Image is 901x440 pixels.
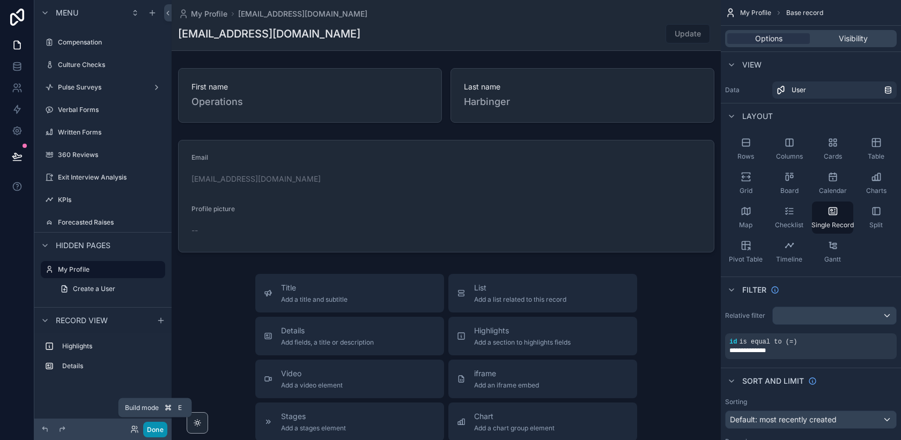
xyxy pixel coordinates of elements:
[41,214,165,231] a: Forecasted Raises
[819,187,847,195] span: Calendar
[41,56,165,73] a: Culture Checks
[855,167,897,199] button: Charts
[58,128,163,137] label: Written Forms
[58,196,163,204] label: KPIs
[729,338,737,346] span: id
[725,167,766,199] button: Grid
[812,236,853,268] button: Gantt
[775,221,803,229] span: Checklist
[178,9,227,19] a: My Profile
[58,173,163,182] label: Exit Interview Analysis
[739,221,752,229] span: Map
[58,218,163,227] label: Forecasted Raises
[41,146,165,163] a: 360 Reviews
[41,34,165,51] a: Compensation
[786,9,823,17] span: Base record
[176,404,184,412] span: E
[58,38,163,47] label: Compensation
[780,187,799,195] span: Board
[739,338,797,346] span: is equal to (=)
[58,151,163,159] label: 360 Reviews
[868,152,884,161] span: Table
[769,236,810,268] button: Timeline
[811,221,854,229] span: Single Record
[869,221,883,229] span: Split
[824,255,841,264] span: Gantt
[56,240,110,251] span: Hidden pages
[742,376,804,386] span: Sort And Limit
[769,133,810,165] button: Columns
[41,101,165,118] a: Verbal Forms
[812,202,853,234] button: Single Record
[866,187,887,195] span: Charts
[855,202,897,234] button: Split
[58,265,159,274] label: My Profile
[742,285,766,295] span: Filter
[812,167,853,199] button: Calendar
[740,187,752,195] span: Grid
[58,61,163,69] label: Culture Checks
[41,79,165,96] a: Pulse Surveys
[56,8,78,18] span: Menu
[58,106,163,114] label: Verbal Forms
[755,33,782,44] span: Options
[855,133,897,165] button: Table
[839,33,868,44] span: Visibility
[769,202,810,234] button: Checklist
[776,152,803,161] span: Columns
[41,169,165,186] a: Exit Interview Analysis
[740,9,771,17] span: My Profile
[737,152,754,161] span: Rows
[725,398,747,406] label: Sorting
[772,81,897,99] a: User
[125,404,159,412] span: Build mode
[41,191,165,208] a: KPIs
[58,83,148,92] label: Pulse Surveys
[41,261,165,278] a: My Profile
[34,333,172,385] div: scrollable content
[729,255,763,264] span: Pivot Table
[143,422,167,437] button: Done
[730,415,837,424] span: Default: most recently created
[54,280,165,297] a: Create a User
[725,311,768,320] label: Relative filter
[769,167,810,199] button: Board
[725,411,897,429] button: Default: most recently created
[725,236,766,268] button: Pivot Table
[62,342,161,350] label: Highlights
[725,202,766,234] button: Map
[812,133,853,165] button: Cards
[178,26,360,41] h1: [EMAIL_ADDRESS][DOMAIN_NAME]
[41,124,165,141] a: Written Forms
[824,152,842,161] span: Cards
[725,133,766,165] button: Rows
[73,285,115,293] span: Create a User
[62,362,161,370] label: Details
[776,255,802,264] span: Timeline
[56,315,108,326] span: Record view
[725,86,768,94] label: Data
[191,9,227,19] span: My Profile
[742,111,773,122] span: Layout
[792,86,806,94] span: User
[742,59,762,70] span: View
[238,9,367,19] a: [EMAIL_ADDRESS][DOMAIN_NAME]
